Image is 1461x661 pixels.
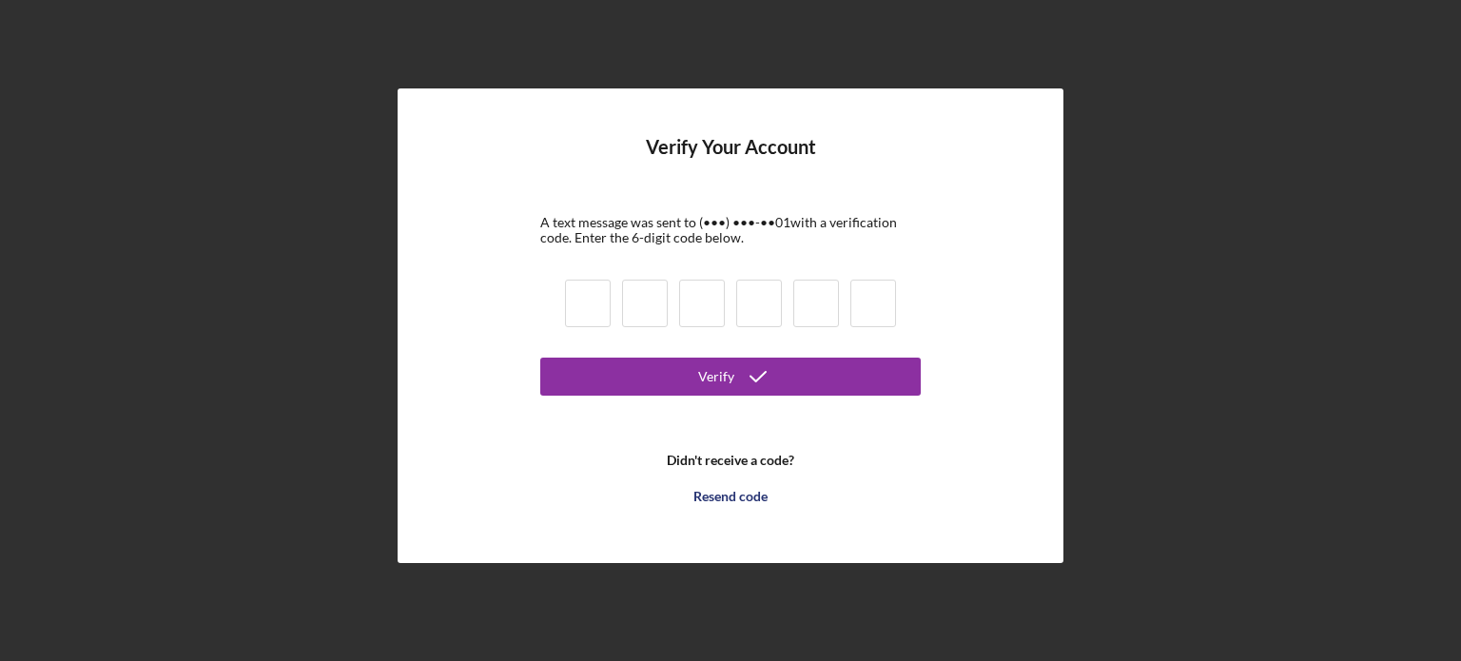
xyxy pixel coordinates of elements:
[693,477,768,515] div: Resend code
[540,358,921,396] button: Verify
[698,358,734,396] div: Verify
[667,453,794,468] b: Didn't receive a code?
[540,215,921,245] div: A text message was sent to (•••) •••-•• 01 with a verification code. Enter the 6-digit code below.
[540,477,921,515] button: Resend code
[646,136,816,186] h4: Verify Your Account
